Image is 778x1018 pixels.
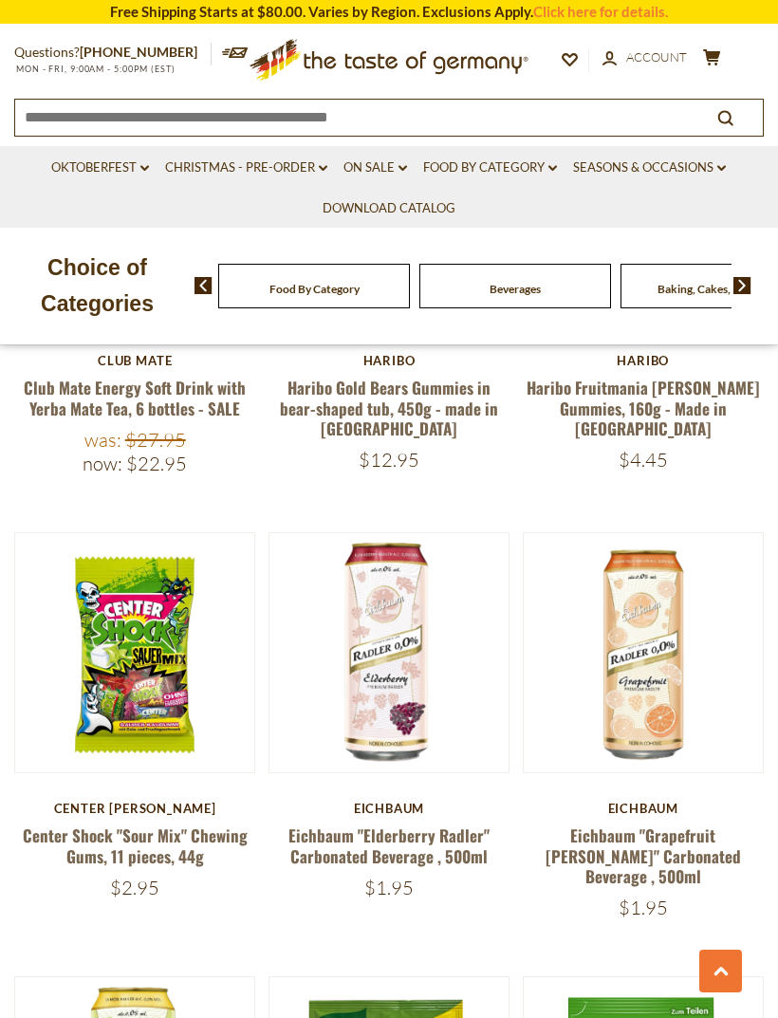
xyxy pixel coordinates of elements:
[343,157,407,178] a: On Sale
[288,824,490,867] a: Eichbaum "Elderberry Radler" Carbonated Beverage , 500ml
[269,353,509,368] div: Haribo
[359,448,419,472] span: $12.95
[490,282,541,296] a: Beverages
[602,47,687,68] a: Account
[14,801,255,816] div: Center [PERSON_NAME]
[51,157,149,178] a: Oktoberfest
[110,876,159,899] span: $2.95
[523,801,764,816] div: Eichbaum
[658,282,776,296] a: Baking, Cakes, Desserts
[323,198,455,219] a: Download Catalog
[165,157,327,178] a: Christmas - PRE-ORDER
[14,41,212,65] p: Questions?
[84,428,121,452] label: Was:
[83,452,122,475] label: Now:
[573,157,726,178] a: Seasons & Occasions
[364,876,414,899] span: $1.95
[269,801,509,816] div: Eichbaum
[527,376,760,440] a: Haribo Fruitmania [PERSON_NAME] Gummies, 160g - Made in [GEOGRAPHIC_DATA]
[423,157,557,178] a: Food By Category
[125,428,186,452] span: $27.95
[126,452,187,475] span: $22.95
[80,44,197,60] a: [PHONE_NUMBER]
[280,376,498,440] a: Haribo Gold Bears Gummies in bear-shaped tub, 450g - made in [GEOGRAPHIC_DATA]
[626,49,687,65] span: Account
[619,448,668,472] span: $4.45
[24,376,246,419] a: Club Mate Energy Soft Drink with Yerba Mate Tea, 6 bottles - SALE
[523,353,764,368] div: Haribo
[23,824,248,867] a: Center Shock "Sour Mix" Chewing Gums, 11 pieces, 44g
[14,353,255,368] div: Club Mate
[533,3,668,20] a: Click here for details.
[14,64,176,74] span: MON - FRI, 9:00AM - 5:00PM (EST)
[194,277,213,294] img: previous arrow
[269,282,360,296] a: Food By Category
[733,277,751,294] img: next arrow
[619,896,668,919] span: $1.95
[15,533,254,772] img: Center Shock "Sour Mix" Chewing Gums, 11 pieces, 44g
[546,824,741,888] a: Eichbaum "Grapefruit [PERSON_NAME]" Carbonated Beverage , 500ml
[524,533,763,772] img: Eichbaum "Grapefruit Radler" Carbonated Beverage , 500ml
[269,533,509,772] img: Eichbaum "Elderberry Radler" Carbonated Beverage , 500ml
